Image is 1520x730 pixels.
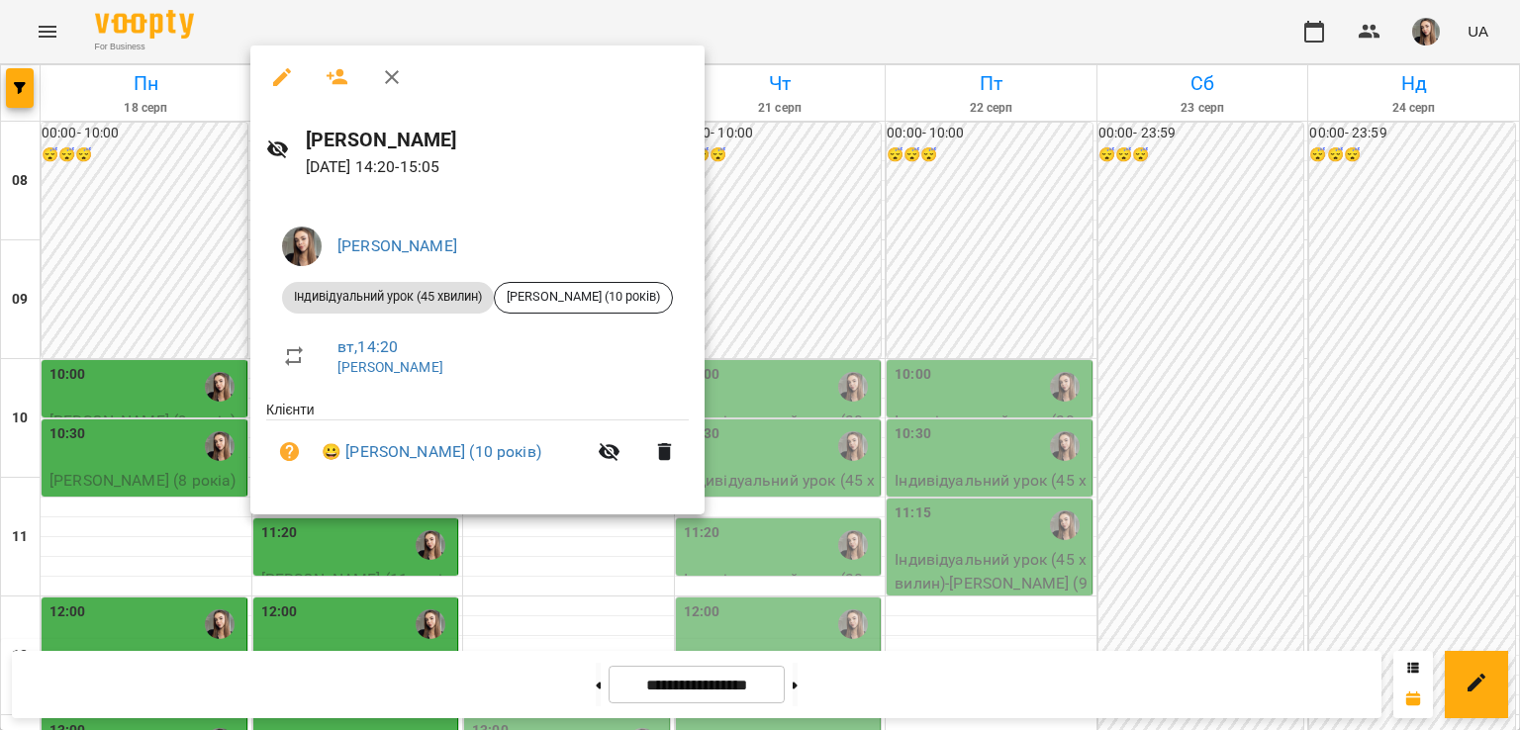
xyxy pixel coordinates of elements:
[494,282,673,314] div: [PERSON_NAME] (10 років)
[306,155,689,179] p: [DATE] 14:20 - 15:05
[266,428,314,476] button: Візит ще не сплачено. Додати оплату?
[337,359,443,375] a: [PERSON_NAME]
[266,400,689,492] ul: Клієнти
[337,337,398,356] a: вт , 14:20
[306,125,689,155] h6: [PERSON_NAME]
[282,227,322,266] img: 6616469b542043e9b9ce361bc48015fd.jpeg
[495,288,672,306] span: [PERSON_NAME] (10 років)
[282,288,494,306] span: Індивідуальний урок (45 хвилин)
[337,236,457,255] a: [PERSON_NAME]
[322,440,541,464] a: 😀 [PERSON_NAME] (10 років)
